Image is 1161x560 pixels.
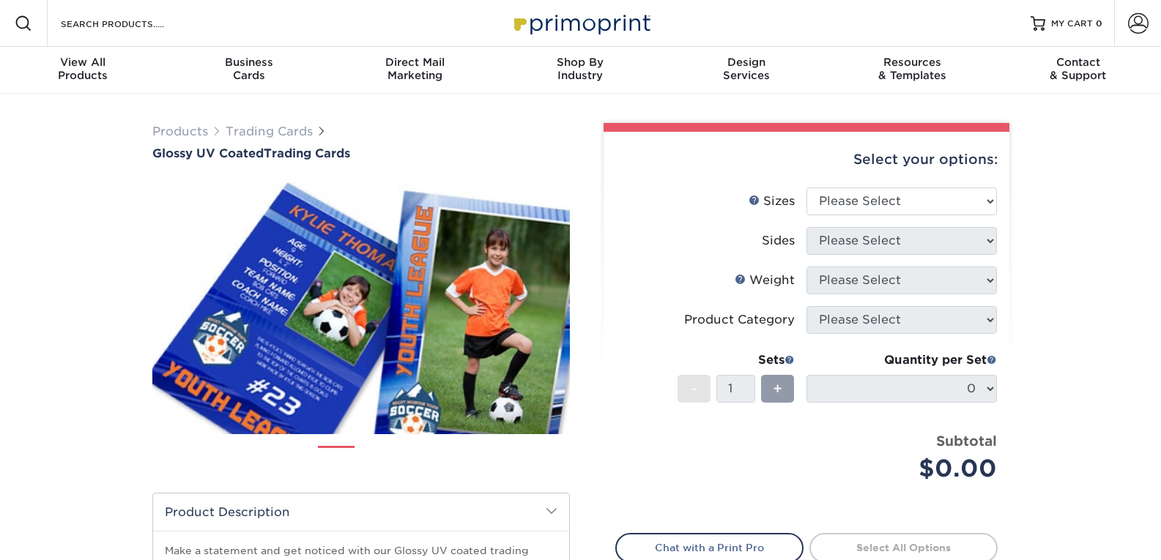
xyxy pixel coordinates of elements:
h2: Product Description [153,493,569,531]
span: Resources [829,56,995,69]
span: Business [166,56,331,69]
span: Glossy UV Coated [152,146,264,160]
img: Trading Cards 01 [318,441,355,477]
span: Contact [995,56,1161,69]
span: Direct Mail [332,56,497,69]
div: Sides [762,232,795,250]
div: & Support [995,56,1161,82]
a: Contact& Support [995,47,1161,94]
span: - [691,378,697,400]
span: MY CART [1051,18,1093,30]
span: Shop By [497,56,663,69]
div: Quantity per Set [806,351,997,369]
a: Glossy UV CoatedTrading Cards [152,146,570,160]
img: Primoprint [508,7,654,39]
div: Services [664,56,829,82]
img: Glossy UV Coated 01 [152,162,570,450]
a: Trading Cards [226,124,313,138]
a: DesignServices [664,47,829,94]
a: Shop ByIndustry [497,47,663,94]
div: Weight [735,272,795,289]
div: Cards [166,56,331,82]
h1: Trading Cards [152,146,570,160]
div: Sets [678,351,795,369]
div: & Templates [829,56,995,82]
div: Industry [497,56,663,82]
div: $0.00 [817,451,997,486]
strong: Subtotal [936,433,997,449]
div: Marketing [332,56,497,82]
input: SEARCH PRODUCTS..... [59,15,202,32]
span: + [773,378,782,400]
a: Direct MailMarketing [332,47,497,94]
span: 0 [1096,18,1102,29]
div: Sizes [749,193,795,210]
a: Products [152,124,208,138]
a: BusinessCards [166,47,331,94]
div: Select your options: [615,132,998,187]
img: Trading Cards 02 [367,440,404,477]
div: Product Category [684,311,795,329]
span: Design [664,56,829,69]
a: Resources& Templates [829,47,995,94]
